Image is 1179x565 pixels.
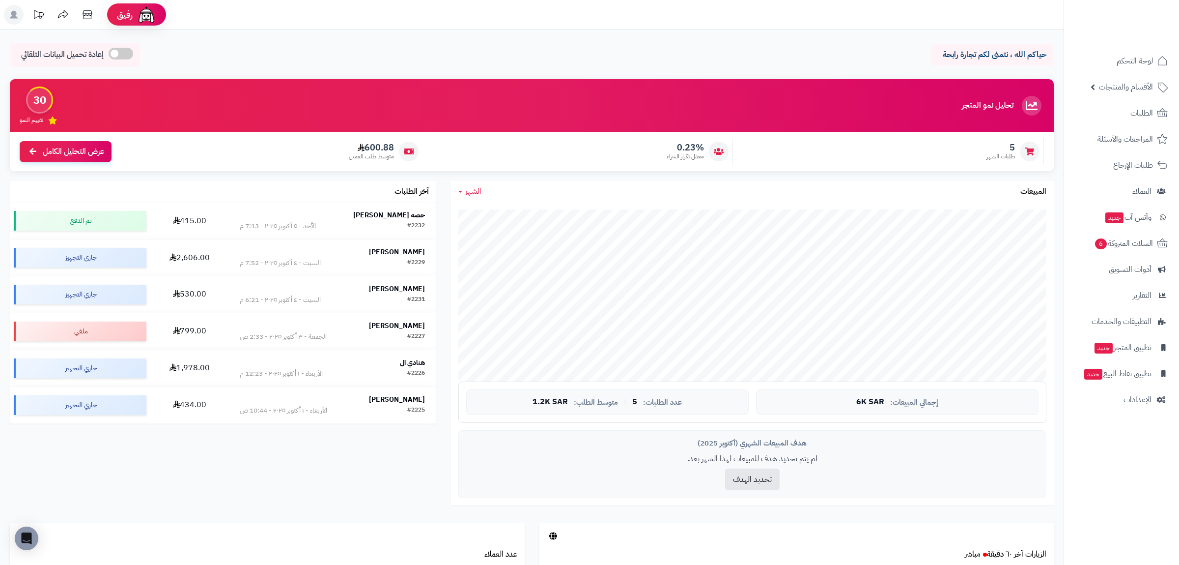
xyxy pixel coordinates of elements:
[14,358,146,378] div: جاري التجهيز
[240,258,321,268] div: السبت - ٤ أكتوبر ٢٠٢٥ - 7:52 م
[150,387,228,423] td: 434.00
[1070,49,1173,73] a: لوحة التحكم
[394,187,429,196] h3: آخر الطلبات
[369,394,425,405] strong: [PERSON_NAME]
[986,142,1015,153] span: 5
[1070,258,1173,281] a: أدوات التسويق
[240,332,327,342] div: الجمعة - ٣ أكتوبر ٢٠٢٥ - 2:33 ص
[240,221,316,231] div: الأحد - ٥ أكتوبر ٢٠٢٥ - 7:13 م
[21,49,104,60] span: إعادة تحميل البيانات التلقائي
[1070,206,1173,229] a: وآتس آبجديد
[14,395,146,415] div: جاري التجهيز
[1070,232,1173,255] a: السلات المتروكة6
[1070,310,1173,333] a: التطبيقات والخدمات
[965,548,1046,560] a: الزيارات آخر ٦٠ دقيقةمباشر
[890,398,938,407] span: إجمالي المبيعات:
[1070,362,1173,386] a: تطبيق نقاط البيعجديد
[1123,393,1151,407] span: الإعدادات
[1099,80,1153,94] span: الأقسام والمنتجات
[369,284,425,294] strong: [PERSON_NAME]
[150,350,228,387] td: 1,978.00
[407,406,425,416] div: #2225
[407,295,425,305] div: #2231
[725,469,780,490] button: تحديد الهدف
[1070,179,1173,203] a: العملاء
[465,185,481,197] span: الشهر
[1070,101,1173,125] a: الطلبات
[1132,184,1151,198] span: العملاء
[1083,367,1151,381] span: تطبيق نقاط البيع
[574,398,618,407] span: متوسط الطلب:
[14,211,146,231] div: تم الدفع
[1109,263,1151,276] span: أدوات التسويق
[150,239,228,276] td: 2,606.00
[466,453,1039,465] p: لم يتم تحديد هدف للمبيعات لهذا الشهر بعد.
[667,152,704,161] span: معدل تكرار الشراء
[643,398,682,407] span: عدد الطلبات:
[20,116,43,124] span: تقييم النمو
[938,49,1046,60] p: حياكم الله ، نتمنى لكم تجارة رابحة
[400,357,425,368] strong: هنادي ال
[15,527,38,550] div: Open Intercom Messenger
[962,101,1013,110] h3: تحليل نمو المتجر
[407,369,425,379] div: #2226
[349,152,394,161] span: متوسط طلب العميل
[1070,153,1173,177] a: طلبات الإرجاع
[624,398,626,406] span: |
[240,406,327,416] div: الأربعاء - ١ أكتوبر ٢٠٢٥ - 10:44 ص
[632,398,637,407] span: 5
[26,5,51,27] a: تحديثات المنصة
[1130,106,1153,120] span: الطلبات
[1104,210,1151,224] span: وآتس آب
[43,146,104,157] span: عرض التحليل الكامل
[1113,158,1153,172] span: طلبات الإرجاع
[150,276,228,313] td: 530.00
[667,142,704,153] span: 0.23%
[1070,388,1173,412] a: الإعدادات
[458,186,481,197] a: الشهر
[1097,132,1153,146] span: المراجعات والأسئلة
[965,548,981,560] small: مباشر
[1117,54,1153,68] span: لوحة التحكم
[14,322,146,341] div: ملغي
[1020,187,1046,196] h3: المبيعات
[1094,341,1151,355] span: تطبيق المتجر
[369,321,425,331] strong: [PERSON_NAME]
[150,313,228,350] td: 799.00
[349,142,394,153] span: 600.88
[533,398,568,407] span: 1.2K SAR
[1070,336,1173,359] a: تطبيق المتجرجديد
[369,247,425,257] strong: [PERSON_NAME]
[1112,17,1170,37] img: logo-2.png
[1084,369,1102,380] span: جديد
[1095,343,1113,354] span: جديد
[1105,212,1123,223] span: جديد
[407,221,425,231] div: #2232
[1133,289,1151,302] span: التقارير
[1095,238,1107,250] span: 6
[240,369,323,379] div: الأربعاء - ١ أكتوبر ٢٠٢٥ - 12:23 م
[1092,315,1151,328] span: التطبيقات والخدمات
[240,295,321,305] div: السبت - ٤ أكتوبر ٢٠٢٥ - 6:21 م
[856,398,884,407] span: 6K SAR
[986,152,1015,161] span: طلبات الشهر
[407,258,425,268] div: #2229
[1070,127,1173,151] a: المراجعات والأسئلة
[117,9,133,21] span: رفيق
[466,438,1039,448] div: هدف المبيعات الشهري (أكتوبر 2025)
[407,332,425,342] div: #2227
[1070,284,1173,307] a: التقارير
[150,203,228,239] td: 415.00
[14,285,146,304] div: جاري التجهيز
[353,210,425,220] strong: حصه [PERSON_NAME]
[20,141,112,162] a: عرض التحليل الكامل
[14,248,146,268] div: جاري التجهيز
[137,5,156,25] img: ai-face.png
[1094,237,1153,250] span: السلات المتروكة
[484,548,517,560] a: عدد العملاء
